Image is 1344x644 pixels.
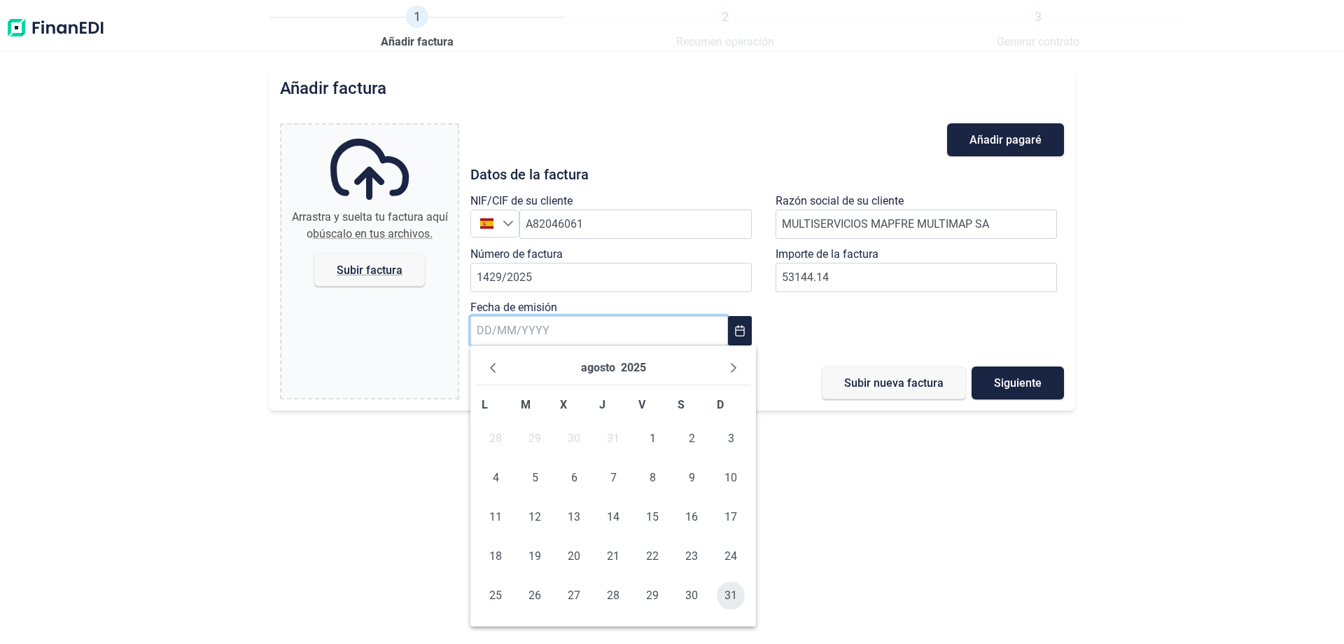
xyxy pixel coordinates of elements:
[776,246,878,263] label: Importe de la factura
[599,582,627,610] span: 28
[554,419,594,458] td: 30/07/2025
[638,542,666,570] span: 22
[672,576,711,615] td: 30/08/2025
[722,357,745,379] button: Next Month
[633,537,672,576] td: 22/08/2025
[633,458,672,498] td: 08/08/2025
[633,576,672,615] td: 29/08/2025
[521,503,549,531] span: 12
[482,542,510,570] span: 18
[638,398,645,411] span: V
[6,6,105,50] img: Logo de aplicación
[621,357,646,379] button: Choose Year
[515,498,554,537] td: 12/08/2025
[554,576,594,615] td: 27/08/2025
[476,419,515,458] td: 28/07/2025
[554,498,594,537] td: 13/08/2025
[470,167,1064,181] h3: Datos de la factura
[554,537,594,576] td: 20/08/2025
[470,345,756,626] div: Choose Date
[560,398,567,411] span: X
[599,503,627,531] span: 14
[638,582,666,610] span: 29
[711,458,750,498] td: 10/08/2025
[581,357,615,379] button: Choose Month
[515,458,554,498] td: 05/08/2025
[554,458,594,498] td: 06/08/2025
[560,464,588,492] span: 6
[972,366,1064,399] button: Siguiente
[560,542,588,570] span: 20
[313,227,433,240] span: búscalo en tus archivos.
[560,582,588,610] span: 27
[594,576,633,615] td: 28/08/2025
[594,498,633,537] td: 14/08/2025
[678,425,706,453] span: 2
[381,6,454,50] a: 1Añadir factura
[717,464,745,492] span: 10
[280,78,386,98] h2: Añadir factura
[521,398,531,411] span: M
[638,464,666,492] span: 8
[678,464,706,492] span: 9
[337,265,402,275] span: Subir factura
[717,542,745,570] span: 24
[844,378,944,388] span: Subir nueva factura
[515,419,554,458] td: 29/07/2025
[678,582,706,610] span: 30
[482,464,510,492] span: 4
[717,425,745,453] span: 3
[515,537,554,576] td: 19/08/2025
[599,542,627,570] span: 21
[672,498,711,537] td: 16/08/2025
[711,576,750,615] td: 31/08/2025
[599,398,605,411] span: J
[994,378,1042,388] span: Siguiente
[672,419,711,458] td: 02/08/2025
[717,503,745,531] span: 17
[594,419,633,458] td: 31/07/2025
[482,582,510,610] span: 25
[594,458,633,498] td: 07/08/2025
[482,398,488,411] span: L
[947,123,1064,156] button: Añadir pagaré
[711,537,750,576] td: 24/08/2025
[470,299,557,316] label: Fecha de emisión
[406,6,428,28] span: 1
[776,193,904,210] label: Razón social de su cliente
[969,135,1042,145] span: Añadir pagaré
[482,503,510,531] span: 11
[672,458,711,498] td: 09/08/2025
[633,419,672,458] td: 01/08/2025
[515,576,554,615] td: 26/08/2025
[470,193,573,210] label: NIF/CIF de su cliente
[521,542,549,570] span: 19
[594,537,633,576] td: 21/08/2025
[711,419,750,458] td: 03/08/2025
[521,582,549,610] span: 26
[638,425,666,453] span: 1
[476,537,515,576] td: 18/08/2025
[822,366,966,399] button: Subir nueva factura
[521,464,549,492] span: 5
[470,246,563,263] label: Número de factura
[482,357,504,379] button: Previous Month
[381,34,454,50] span: Añadir factura
[633,498,672,537] td: 15/08/2025
[287,209,452,242] div: Arrastra y suelta tu factura aquí o
[503,210,519,237] div: Seleccione un país
[728,316,752,345] button: Choose Date
[476,458,515,498] td: 04/08/2025
[678,542,706,570] span: 23
[638,503,666,531] span: 15
[599,464,627,492] span: 7
[672,537,711,576] td: 23/08/2025
[678,503,706,531] span: 16
[470,316,728,345] input: DD/MM/YYYY
[476,576,515,615] td: 25/08/2025
[476,498,515,537] td: 11/08/2025
[711,498,750,537] td: 17/08/2025
[678,398,685,411] span: S
[480,217,493,230] img: ES
[560,503,588,531] span: 13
